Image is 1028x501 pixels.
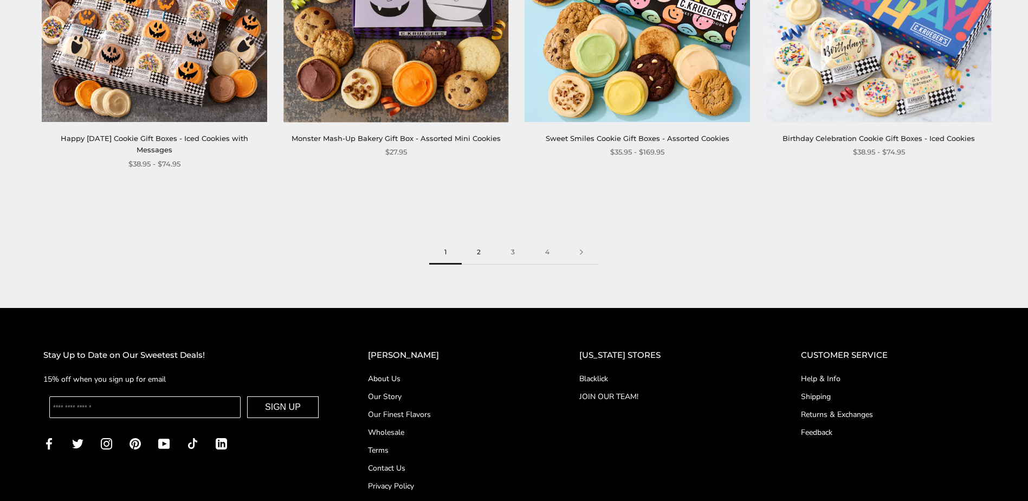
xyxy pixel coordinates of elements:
[72,437,83,449] a: Twitter
[546,134,729,143] a: Sweet Smiles Cookie Gift Boxes - Assorted Cookies
[187,437,198,449] a: TikTok
[49,396,241,418] input: Enter your email
[801,391,985,402] a: Shipping
[158,437,170,449] a: YouTube
[801,373,985,384] a: Help & Info
[783,134,975,143] a: Birthday Celebration Cookie Gift Boxes - Iced Cookies
[853,146,905,158] span: $38.95 - $74.95
[292,134,501,143] a: Monster Mash-Up Bakery Gift Box - Assorted Mini Cookies
[801,409,985,420] a: Returns & Exchanges
[101,437,112,449] a: Instagram
[216,437,227,449] a: LinkedIn
[579,391,758,402] a: JOIN OUR TEAM!
[43,349,325,362] h2: Stay Up to Date on Our Sweetest Deals!
[368,463,536,474] a: Contact Us
[9,460,112,492] iframe: Sign Up via Text for Offers
[579,349,758,362] h2: [US_STATE] STORES
[496,240,530,265] a: 3
[43,437,55,449] a: Facebook
[368,391,536,402] a: Our Story
[565,240,598,265] a: Next page
[462,240,496,265] a: 2
[385,146,407,158] span: $27.95
[429,240,462,265] span: 1
[368,445,536,456] a: Terms
[61,134,248,154] a: Happy [DATE] Cookie Gift Boxes - Iced Cookies with Messages
[368,373,536,384] a: About Us
[368,349,536,362] h2: [PERSON_NAME]
[130,437,141,449] a: Pinterest
[801,427,985,438] a: Feedback
[368,409,536,420] a: Our Finest Flavors
[610,146,664,158] span: $35.95 - $169.95
[43,373,325,386] p: 15% off when you sign up for email
[368,427,536,438] a: Wholesale
[368,480,536,492] a: Privacy Policy
[247,396,319,418] button: SIGN UP
[128,158,180,170] span: $38.95 - $74.95
[530,240,565,265] a: 4
[579,373,758,384] a: Blacklick
[801,349,985,362] h2: CUSTOMER SERVICE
